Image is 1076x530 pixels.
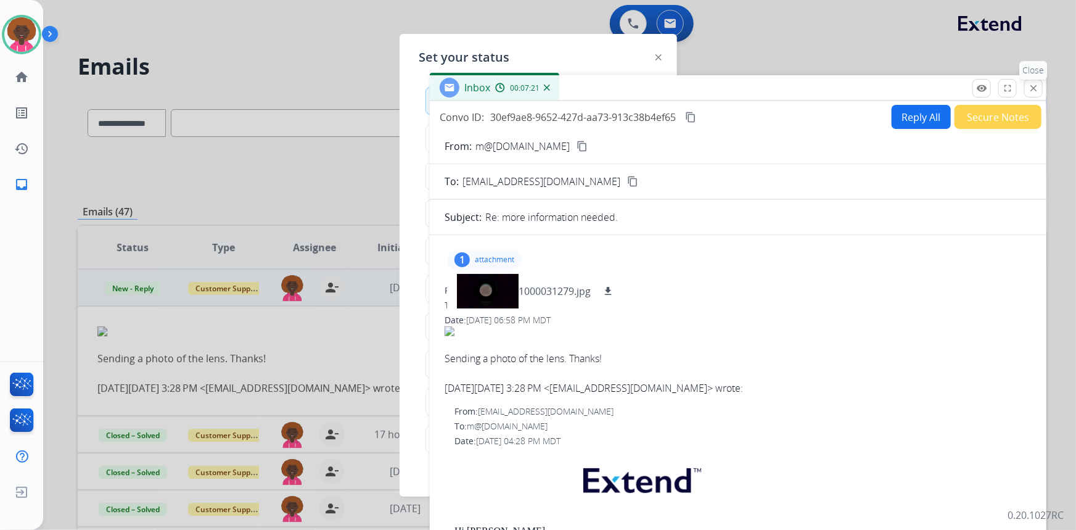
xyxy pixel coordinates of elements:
mat-icon: inbox [14,177,29,192]
div: Date: [445,314,1032,326]
button: Offline [426,426,651,453]
mat-icon: content_copy [577,141,588,152]
button: Lunch [426,163,651,189]
p: Subject: [445,210,482,225]
button: Training [426,276,651,302]
mat-icon: remove_red_eye [976,83,987,94]
span: 00:07:21 [510,83,540,93]
mat-icon: list_alt [14,106,29,120]
button: Non-Phone Queue [426,201,651,227]
div: To: [445,299,1032,312]
p: Close [1020,61,1048,80]
img: ii_198d46e9aad3fc21cd81 [445,326,1032,336]
p: 0.20.1027RC [1008,508,1064,523]
div: 1 [454,252,470,267]
button: Close [1024,79,1043,97]
button: Reply All [892,105,951,129]
span: m@[DOMAIN_NAME] [467,420,548,432]
div: [DATE][DATE] 3:28 PM < > wrote: [445,381,1032,395]
span: [EMAIL_ADDRESS][DOMAIN_NAME] [462,174,620,189]
span: [DATE] 06:58 PM MDT [466,314,551,326]
p: Convo ID: [440,110,484,125]
span: Inbox [464,81,490,94]
button: Available [426,88,651,114]
mat-icon: close [1028,83,1039,94]
p: m@[DOMAIN_NAME] [475,139,570,154]
img: extend.png [568,453,713,502]
button: Coaching [426,313,651,340]
p: From: [445,139,472,154]
div: To: [454,420,1032,433]
span: 30ef9ae8-9652-427d-aa73-913c38b4ef65 [490,110,676,124]
img: close-button [655,54,662,60]
p: 1000031279.jpg [519,284,591,299]
mat-icon: fullscreen [1002,83,1013,94]
p: attachment [475,255,514,265]
p: Re: more information needed. [485,210,618,225]
mat-icon: content_copy [685,112,696,123]
mat-icon: home [14,70,29,85]
button: System Issue [426,351,651,378]
button: Secure Notes [955,105,1041,129]
button: Logged In [426,389,651,415]
button: Break [426,125,651,152]
div: From: [445,284,1032,297]
a: [EMAIL_ADDRESS][DOMAIN_NAME] [549,381,707,395]
span: [EMAIL_ADDRESS][DOMAIN_NAME] [478,405,614,417]
button: Team Huddle [426,238,651,265]
span: Set your status [419,49,510,66]
img: avatar [4,17,39,52]
div: From: [454,405,1032,418]
span: [DATE] 04:28 PM MDT [476,435,561,447]
mat-icon: download [602,286,614,297]
div: Date: [454,435,1032,447]
div: Sending a photo of the lens. Thanks! [445,326,1032,366]
p: To: [445,174,459,189]
mat-icon: history [14,141,29,156]
mat-icon: content_copy [627,176,638,187]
